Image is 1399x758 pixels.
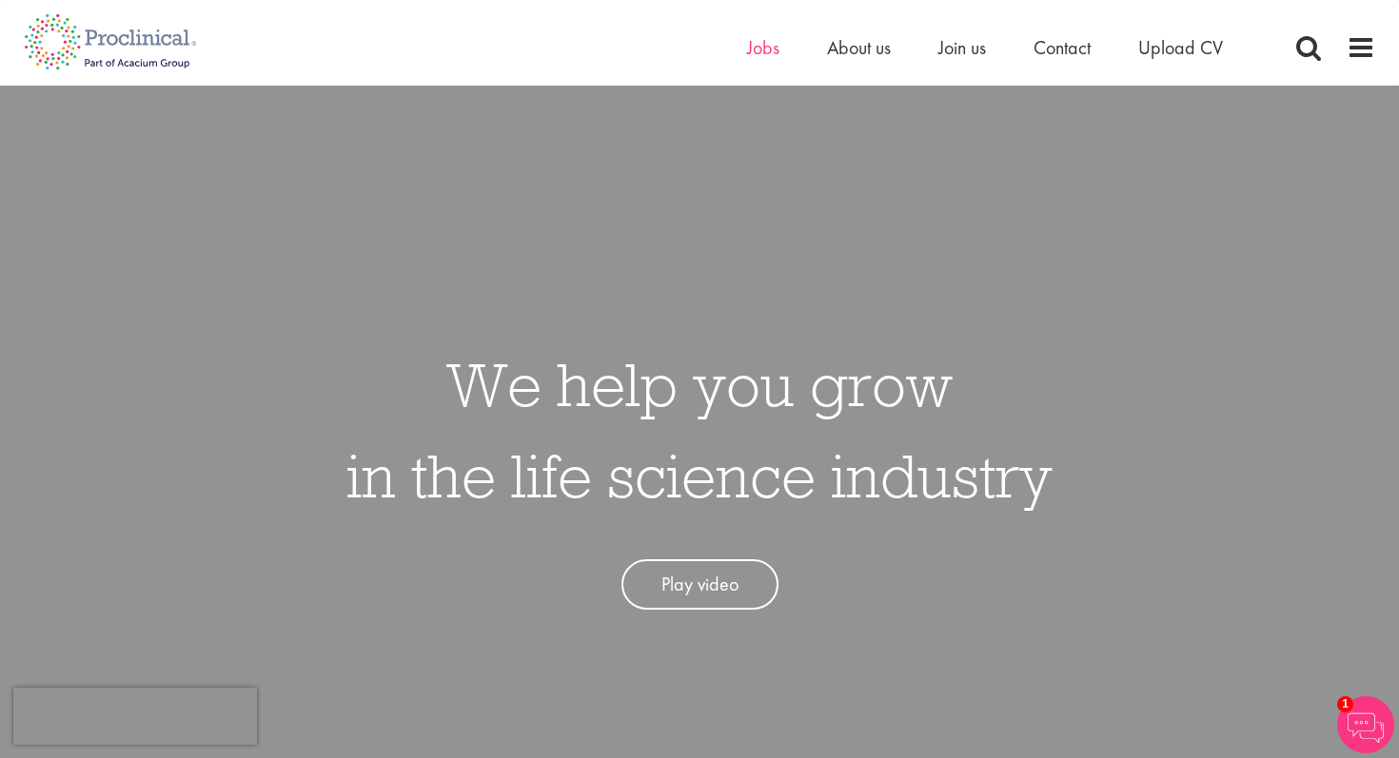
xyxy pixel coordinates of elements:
[1337,696,1353,712] span: 1
[1337,696,1394,753] img: Chatbot
[346,339,1053,521] h1: We help you grow in the life science industry
[1034,35,1091,60] a: Contact
[1138,35,1223,60] a: Upload CV
[621,559,778,610] a: Play video
[747,35,779,60] a: Jobs
[827,35,891,60] a: About us
[938,35,986,60] a: Join us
